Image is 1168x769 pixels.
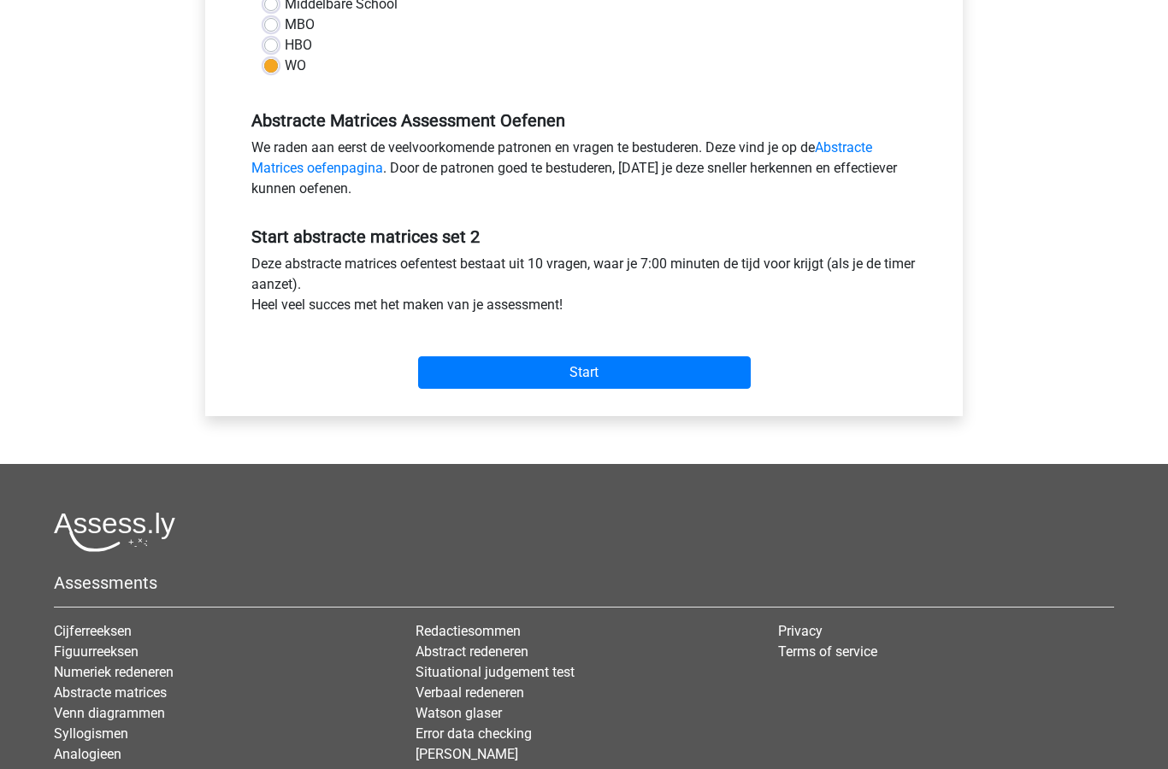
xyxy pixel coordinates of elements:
[251,111,917,132] h5: Abstracte Matrices Assessment Oefenen
[54,706,165,722] a: Venn diagrammen
[54,624,132,640] a: Cijferreeksen
[778,624,823,640] a: Privacy
[251,227,917,248] h5: Start abstracte matrices set 2
[239,138,929,207] div: We raden aan eerst de veelvoorkomende patronen en vragen te bestuderen. Deze vind je op de . Door...
[54,513,175,553] img: Assessly logo
[416,685,524,701] a: Verbaal redeneren
[285,56,306,77] label: WO
[285,15,315,36] label: MBO
[416,726,532,743] a: Error data checking
[416,644,528,660] a: Abstract redeneren
[418,357,751,390] input: Start
[54,665,174,681] a: Numeriek redeneren
[54,726,128,743] a: Syllogismen
[54,644,139,660] a: Figuurreeksen
[778,644,877,660] a: Terms of service
[416,706,502,722] a: Watson glaser
[416,747,518,763] a: [PERSON_NAME]
[54,747,121,763] a: Analogieen
[54,685,167,701] a: Abstracte matrices
[416,665,575,681] a: Situational judgement test
[285,36,312,56] label: HBO
[54,573,1114,594] h5: Assessments
[416,624,521,640] a: Redactiesommen
[239,255,929,323] div: Deze abstracte matrices oefentest bestaat uit 10 vragen, waar je 7:00 minuten de tijd voor krijgt...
